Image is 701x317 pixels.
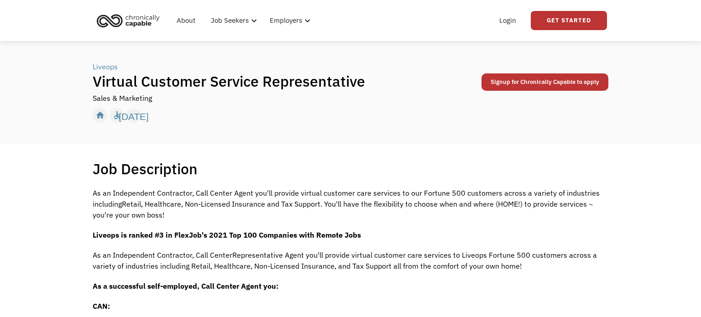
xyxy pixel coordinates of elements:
div: home [95,109,105,122]
h1: Virtual Customer Service Representative [93,72,480,90]
img: Chronically Capable logo [94,10,162,31]
div: Job Seekers [205,6,260,35]
a: home [94,10,167,31]
a: Signup for Chronically Capable to apply [481,73,608,91]
div: [DATE] [119,109,148,122]
div: Sales & Marketing [93,93,152,104]
a: Liveops [93,61,120,72]
h1: Job Description [93,160,198,178]
p: As an Independent Contractor, Call CenterRepresentative Agent you'll provide virtual customer car... [93,249,608,271]
div: Liveops [93,61,118,72]
div: Job Seekers [211,15,249,26]
a: Login [494,6,522,35]
a: Get Started [531,11,607,30]
div: Employers [270,15,302,26]
p: As an Independent Contractor, Call Center Agent you'll provide virtual customer care services to ... [93,187,608,220]
div: Employers [264,6,313,35]
strong: As a successful self-employed, Call Center Agent you: [93,281,278,291]
strong: Liveops is ranked #3 in FlexJob's 2021 Top 100 Companies with Remote Jobs [93,230,361,239]
div: accessible [112,109,122,122]
a: About [171,6,201,35]
strong: CAN: [93,301,110,311]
